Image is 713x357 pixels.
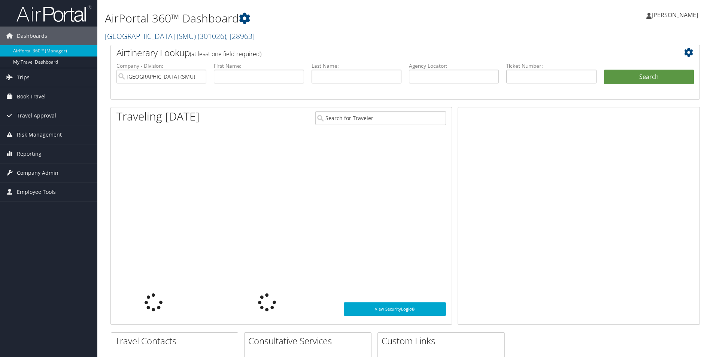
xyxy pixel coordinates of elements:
[248,335,371,347] h2: Consultative Services
[105,31,255,41] a: [GEOGRAPHIC_DATA] (SMU)
[226,31,255,41] span: , [ 28963 ]
[198,31,226,41] span: ( 301026 )
[646,4,706,26] a: [PERSON_NAME]
[652,11,698,19] span: [PERSON_NAME]
[409,62,499,70] label: Agency Locator:
[315,111,446,125] input: Search for Traveler
[604,70,694,85] button: Search
[214,62,304,70] label: First Name:
[344,302,446,316] a: View SecurityLogic®
[382,335,504,347] h2: Custom Links
[105,10,505,26] h1: AirPortal 360™ Dashboard
[116,46,645,59] h2: Airtinerary Lookup
[506,62,596,70] label: Ticket Number:
[17,87,46,106] span: Book Travel
[17,106,56,125] span: Travel Approval
[17,27,47,45] span: Dashboards
[116,109,200,124] h1: Traveling [DATE]
[17,144,42,163] span: Reporting
[17,125,62,144] span: Risk Management
[17,164,58,182] span: Company Admin
[17,183,56,201] span: Employee Tools
[16,5,91,22] img: airportal-logo.png
[115,335,238,347] h2: Travel Contacts
[312,62,401,70] label: Last Name:
[17,68,30,87] span: Trips
[116,62,206,70] label: Company - Division:
[190,50,261,58] span: (at least one field required)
